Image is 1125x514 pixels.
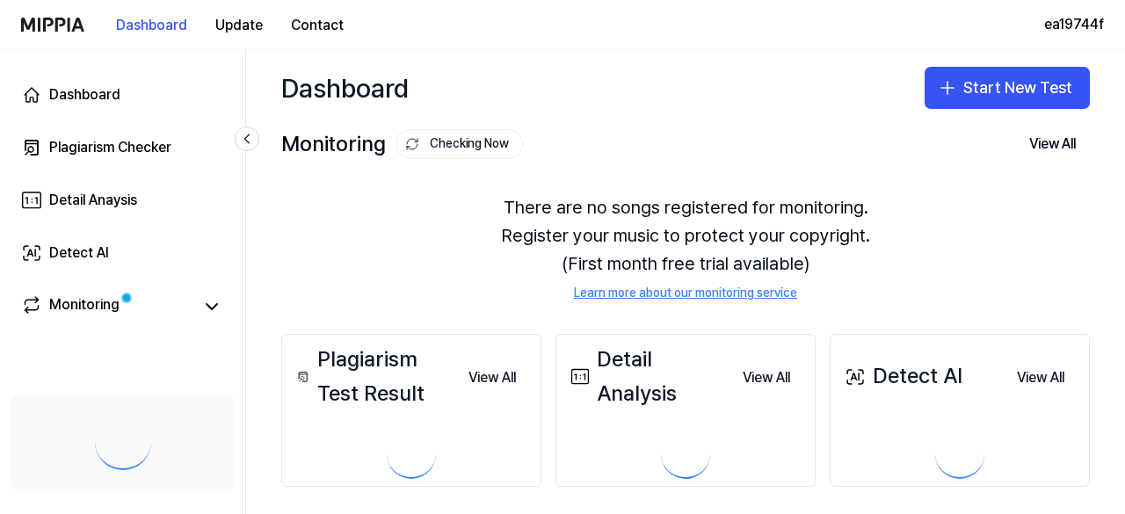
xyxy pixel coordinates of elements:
a: View All [454,358,530,395]
a: Detect AI [11,232,235,274]
button: Dashboard [102,8,201,43]
a: Plagiarism Checker [11,127,235,169]
button: View All [454,360,530,395]
div: Dashboard [281,67,409,109]
button: Checking Now [396,129,523,159]
div: Detail Anaysis [49,190,137,211]
button: Start New Test [925,67,1090,109]
div: Monitoring [281,127,523,161]
a: View All [1003,358,1078,395]
a: Learn more about our monitoring service [574,285,797,302]
button: Update [201,8,277,43]
img: logo [21,18,84,32]
div: Detail Analysis [567,343,729,410]
div: Detect AI [841,359,962,393]
button: View All [1015,127,1090,162]
button: View All [1003,360,1078,395]
div: Plagiarism Test Result [293,343,454,410]
div: Plagiarism Checker [49,137,171,158]
a: Monitoring [21,294,192,319]
a: Update [201,1,277,49]
a: Dashboard [11,74,235,116]
button: View All [729,360,804,395]
button: ea19744f [1044,14,1104,35]
div: Detect AI [49,243,109,264]
div: There are no songs registered for monitoring. Register your music to protect your copyright. (Fir... [281,172,1090,323]
a: Detail Anaysis [11,179,235,221]
button: Contact [277,8,358,43]
a: View All [729,358,804,395]
div: Dashboard [49,84,120,105]
div: Monitoring [49,294,120,319]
